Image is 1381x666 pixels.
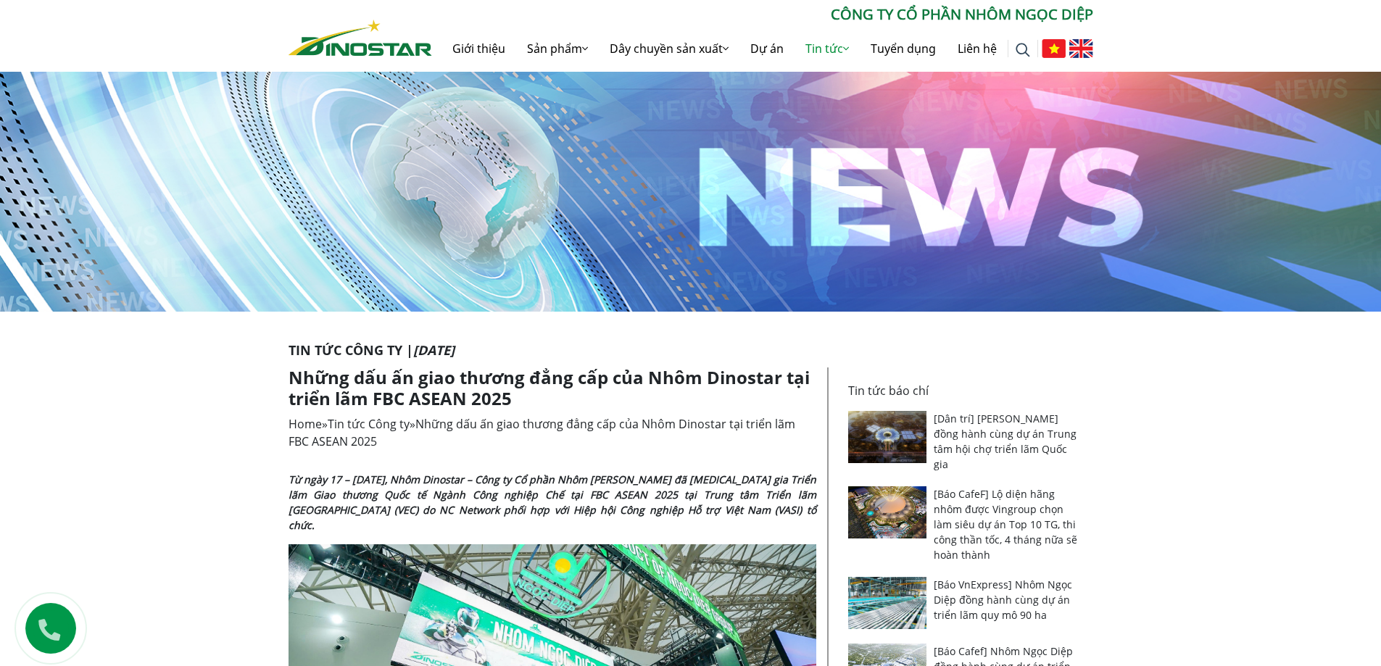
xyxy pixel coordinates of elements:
[848,411,927,463] img: [Dân trí] Nhôm Ngọc Diệp đồng hành cùng dự án Trung tâm hội chợ triển lãm Quốc gia
[441,25,516,72] a: Giới thiệu
[289,367,816,409] h1: Những dấu ấn giao thương đẳng cấp của Nhôm Dinostar tại triển lãm FBC ASEAN 2025
[860,25,947,72] a: Tuyển dụng
[289,341,1093,360] p: Tin tức Công ty |
[289,416,322,432] a: Home
[947,25,1008,72] a: Liên hệ
[289,416,795,449] span: Những dấu ấn giao thương đẳng cấp của Nhôm Dinostar tại triển lãm FBC ASEAN 2025
[848,577,927,629] img: [Báo VnExpress] Nhôm Ngọc Diệp đồng hành cùng dự án triển lãm quy mô 90 ha
[1042,39,1066,58] img: Tiếng Việt
[1069,39,1093,58] img: English
[934,578,1072,622] a: [Báo VnExpress] Nhôm Ngọc Diệp đồng hành cùng dự án triển lãm quy mô 90 ha
[1016,43,1030,57] img: search
[413,341,455,359] i: [DATE]
[739,25,795,72] a: Dự án
[289,416,795,449] span: » »
[599,25,739,72] a: Dây chuyền sản xuất
[328,416,410,432] a: Tin tức Công ty
[795,25,860,72] a: Tin tức
[934,412,1077,471] a: [Dân trí] [PERSON_NAME] đồng hành cùng dự án Trung tâm hội chợ triển lãm Quốc gia
[289,473,816,532] strong: Từ ngày 17 – [DATE], Nhôm Dinostar – Công ty Cổ phần Nhôm [PERSON_NAME] đã [MEDICAL_DATA] gia Tri...
[289,20,432,56] img: Nhôm Dinostar
[934,487,1077,562] a: [Báo CafeF] Lộ diện hãng nhôm được Vingroup chọn làm siêu dự án Top 10 TG, thi công thần tốc, 4 t...
[432,4,1093,25] p: CÔNG TY CỔ PHẦN NHÔM NGỌC DIỆP
[848,382,1085,399] p: Tin tức báo chí
[848,486,927,538] img: [Báo CafeF] Lộ diện hãng nhôm được Vingroup chọn làm siêu dự án Top 10 TG, thi công thần tốc, 4 t...
[516,25,599,72] a: Sản phẩm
